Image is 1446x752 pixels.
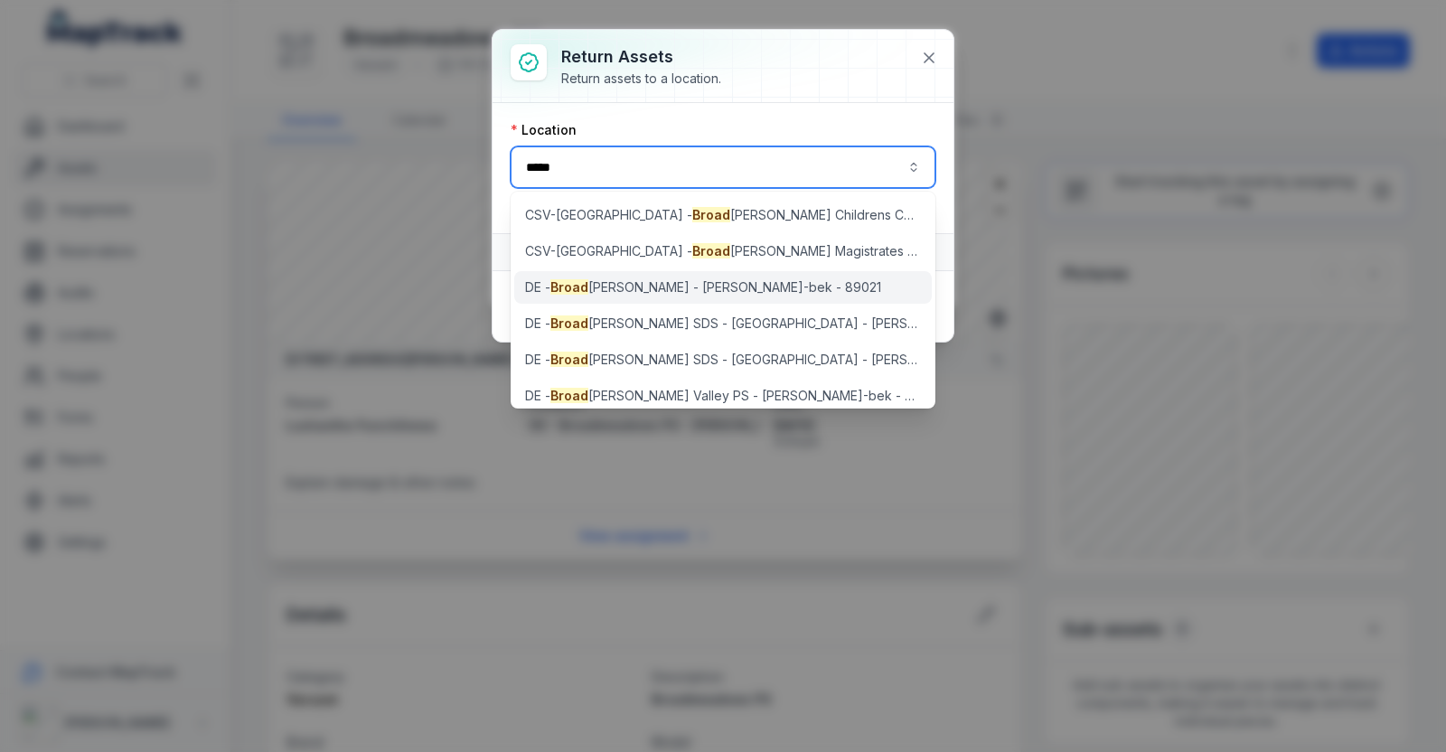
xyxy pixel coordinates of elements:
[561,70,721,88] div: Return assets to a location.
[550,352,588,367] span: Broad
[692,207,730,222] span: Broad
[550,388,588,403] span: Broad
[550,279,588,295] span: Broad
[525,206,921,224] span: CSV-[GEOGRAPHIC_DATA] - [PERSON_NAME] Childrens Court
[561,44,721,70] h3: Return assets
[525,315,921,333] span: DE - [PERSON_NAME] SDS - [GEOGRAPHIC_DATA] - [PERSON_NAME]-bek - 89156
[692,243,730,258] span: Broad
[525,278,881,296] span: DE - [PERSON_NAME] - [PERSON_NAME]-bek - 89021
[525,242,921,260] span: CSV-[GEOGRAPHIC_DATA] - [PERSON_NAME] Magistrates Court
[493,234,953,270] button: Assets1
[511,121,577,139] label: Location
[525,351,921,369] span: DE - [PERSON_NAME] SDS - [GEOGRAPHIC_DATA] - [PERSON_NAME]-bek - 89022
[525,387,921,405] span: DE - [PERSON_NAME] Valley PS - [PERSON_NAME]-bek - 89023
[550,315,588,331] span: Broad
